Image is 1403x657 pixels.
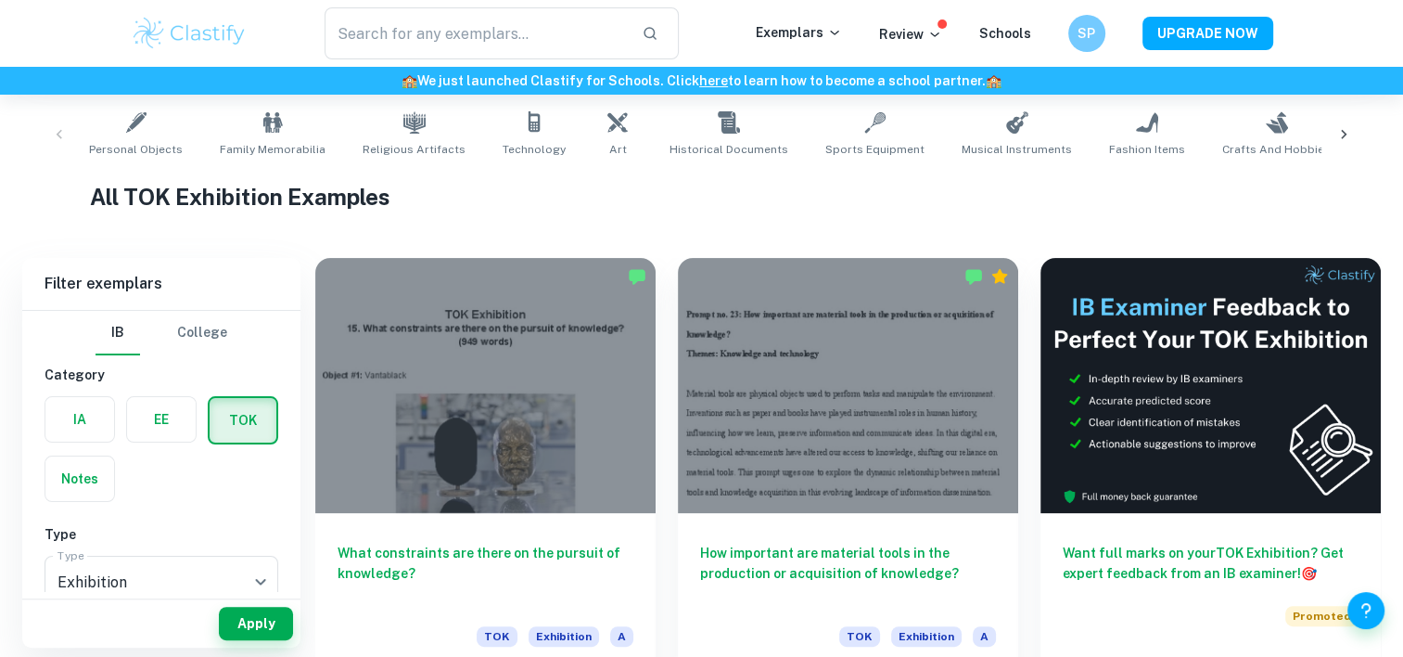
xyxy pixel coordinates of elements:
[670,141,788,158] span: Historical Documents
[839,626,880,647] span: TOK
[973,626,996,647] span: A
[1063,543,1358,584] h6: Want full marks on your TOK Exhibition ? Get expert feedback from an IB examiner!
[22,258,300,310] h6: Filter exemplars
[45,365,278,385] h6: Category
[325,7,628,59] input: Search for any exemplars...
[210,398,276,443] button: TOK
[628,267,646,286] img: Marked
[45,524,278,545] h6: Type
[220,141,325,158] span: Family Memorabilia
[825,141,925,158] span: Sports Equipment
[338,543,633,604] h6: What constraints are there on the pursuit of knowledge?
[610,626,633,647] span: A
[45,457,114,501] button: Notes
[219,607,293,640] button: Apply
[1109,141,1185,158] span: Fashion Items
[609,141,627,158] span: Art
[127,397,196,442] button: EE
[1301,566,1317,581] span: 🎯
[131,15,249,52] img: Clastify logo
[96,311,140,355] button: IB
[1347,592,1384,629] button: Help and Feedback
[45,556,278,608] div: Exhibition
[979,26,1031,41] a: Schools
[1142,17,1273,50] button: UPGRADE NOW
[986,73,1001,88] span: 🏫
[699,73,728,88] a: here
[1068,15,1105,52] button: SP
[89,141,183,158] span: Personal Objects
[964,267,983,286] img: Marked
[1222,141,1331,158] span: Crafts and Hobbies
[879,24,942,45] p: Review
[45,397,114,442] button: IA
[1285,606,1358,626] span: Promoted
[529,626,599,647] span: Exhibition
[962,141,1072,158] span: Musical Instruments
[57,547,84,563] label: Type
[700,543,996,604] h6: How important are material tools in the production or acquisition of knowledge?
[503,141,566,158] span: Technology
[4,71,1399,91] h6: We just launched Clastify for Schools. Click to learn how to become a school partner.
[90,180,1313,213] h1: All TOK Exhibition Examples
[1076,23,1097,44] h6: SP
[363,141,466,158] span: Religious Artifacts
[990,267,1009,286] div: Premium
[177,311,227,355] button: College
[96,311,227,355] div: Filter type choice
[756,22,842,43] p: Exemplars
[402,73,417,88] span: 🏫
[477,626,517,647] span: TOK
[1040,258,1381,513] img: Thumbnail
[891,626,962,647] span: Exhibition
